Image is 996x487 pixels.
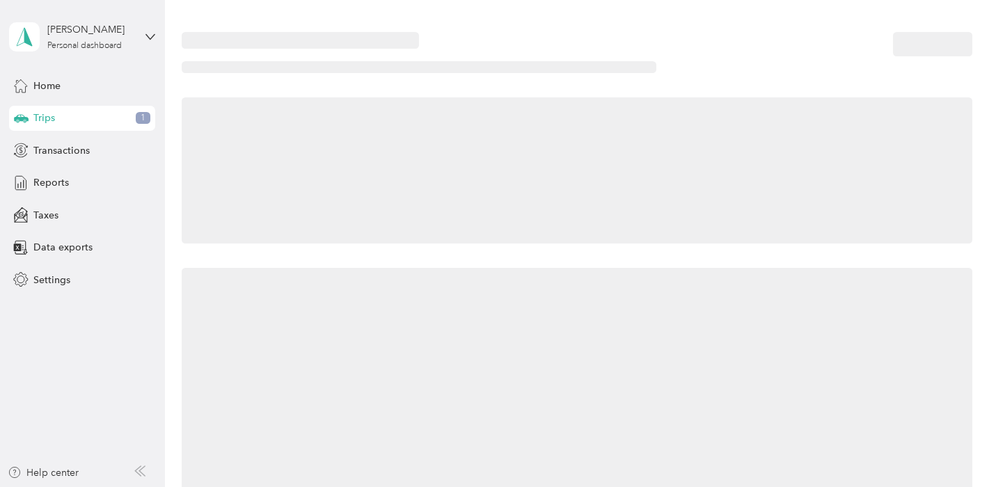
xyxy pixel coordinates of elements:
span: 1 [136,112,150,125]
span: Taxes [33,208,58,223]
div: [PERSON_NAME] [47,22,134,37]
span: Trips [33,111,55,125]
span: Transactions [33,143,90,158]
span: Data exports [33,240,93,255]
span: Reports [33,175,69,190]
button: Help center [8,465,79,480]
iframe: Everlance-gr Chat Button Frame [918,409,996,487]
span: Home [33,79,61,93]
div: Personal dashboard [47,42,122,50]
span: Settings [33,273,70,287]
